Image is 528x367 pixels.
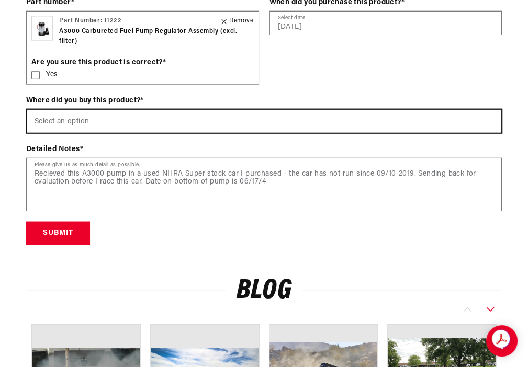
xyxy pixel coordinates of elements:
input: Select date [270,12,502,35]
button: Slide left [456,303,479,316]
button: Slide right [479,303,502,316]
div: Are you sure this product is correct? [31,57,254,68]
p: Part Number: 11222 [59,16,253,26]
button: Submit [26,222,90,245]
div: Where did you buy this product? [26,95,502,106]
div: Detailed Notes [26,144,502,155]
img: A3000 Carbureted Fuel Pump Regulator Assembly (excl. filter) [31,16,53,41]
div: Remove [221,16,253,26]
p: A3000 Carbureted Fuel Pump Regulator Assembly (excl. filter) [59,27,253,47]
span: Yes [46,71,58,79]
h2: Blog [26,279,502,303]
